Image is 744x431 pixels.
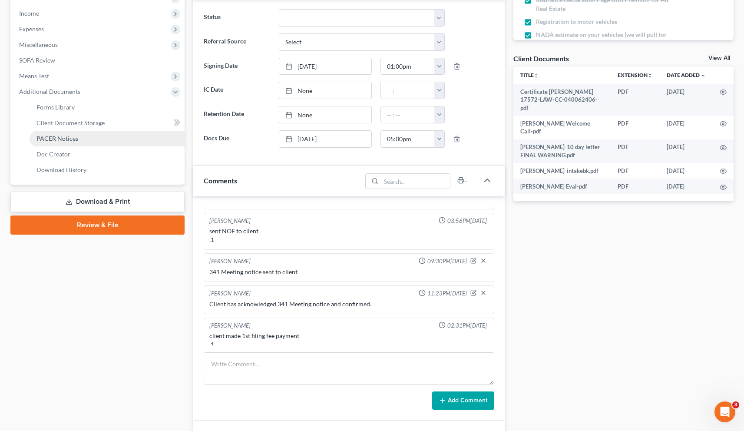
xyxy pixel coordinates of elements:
a: Review & File [10,215,185,235]
div: [PERSON_NAME] [209,217,251,225]
label: IC Date [199,82,274,99]
span: Doc Creator [36,150,70,158]
td: PDF [611,163,660,179]
a: [DATE] [279,58,372,75]
td: PDF [611,84,660,116]
label: Status [199,9,274,27]
td: Certificate [PERSON_NAME] 17572-LAW-CC-040062406-pdf [513,84,611,116]
span: Income [19,10,39,17]
a: None [279,106,372,123]
span: 02:31PM[DATE] [447,322,487,330]
a: [DATE] [279,131,372,147]
span: SOFA Review [19,56,55,64]
span: 3 [732,401,739,408]
label: Docs Due [199,130,274,148]
a: View All [708,55,730,61]
span: Registration to motor vehicles [536,17,617,26]
label: Retention Date [199,106,274,123]
div: Client has acknowledged 341 Meeting notice and confirmed. [209,300,489,308]
td: [DATE] [660,116,713,139]
a: Doc Creator [30,146,185,162]
input: Search... [381,174,450,189]
span: Miscellaneous [19,41,58,48]
i: unfold_more [648,73,653,78]
input: -- : -- [381,82,435,99]
div: Client Documents [513,54,569,63]
td: [PERSON_NAME] Eval-pdf [513,179,611,194]
span: 09:30PM[DATE] [427,257,467,265]
td: [DATE] [660,163,713,179]
td: [DATE] [660,84,713,116]
td: [PERSON_NAME]-intakebk.pdf [513,163,611,179]
div: [PERSON_NAME] [209,322,251,330]
input: -- : -- [381,131,435,147]
td: PDF [611,139,660,163]
button: Add Comment [432,391,494,410]
a: Download & Print [10,192,185,212]
span: Client Document Storage [36,119,105,126]
span: 03:56PM[DATE] [447,217,487,225]
td: PDF [611,179,660,194]
td: [DATE] [660,139,713,163]
div: client made 1st filing fee payment .1 [209,332,489,349]
td: PDF [611,116,660,139]
input: -- : -- [381,106,435,123]
td: [PERSON_NAME]-10 day letter FINAL WARNING.pdf [513,139,611,163]
iframe: Intercom live chat [714,401,735,422]
div: sent NOF to client .1 [209,227,489,244]
div: 341 Meeting notice sent to client [209,268,489,276]
a: Forms Library [30,99,185,115]
a: None [279,82,372,99]
a: Download History [30,162,185,178]
a: Titleunfold_more [520,72,539,78]
span: Additional Documents [19,88,80,95]
a: Date Added expand_more [667,72,706,78]
td: [PERSON_NAME] Welcome Call-pdf [513,116,611,139]
span: 11:23PM[DATE] [427,289,467,298]
span: Comments [204,176,237,185]
span: NADA estimate on your vehicles (we will pull for you) 2016 Honda Civic Base Model 146k miles [536,30,671,48]
label: Referral Source [199,33,274,51]
div: [PERSON_NAME] [209,257,251,266]
a: Extensionunfold_more [618,72,653,78]
i: expand_more [701,73,706,78]
a: SOFA Review [12,53,185,68]
span: Forms Library [36,103,75,111]
input: -- : -- [381,58,435,75]
span: Expenses [19,25,44,33]
span: PACER Notices [36,135,78,142]
span: Means Test [19,72,49,80]
a: Client Document Storage [30,115,185,131]
label: Signing Date [199,58,274,75]
span: Download History [36,166,86,173]
div: [PERSON_NAME] [209,289,251,298]
td: [DATE] [660,179,713,194]
i: unfold_more [534,73,539,78]
a: PACER Notices [30,131,185,146]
